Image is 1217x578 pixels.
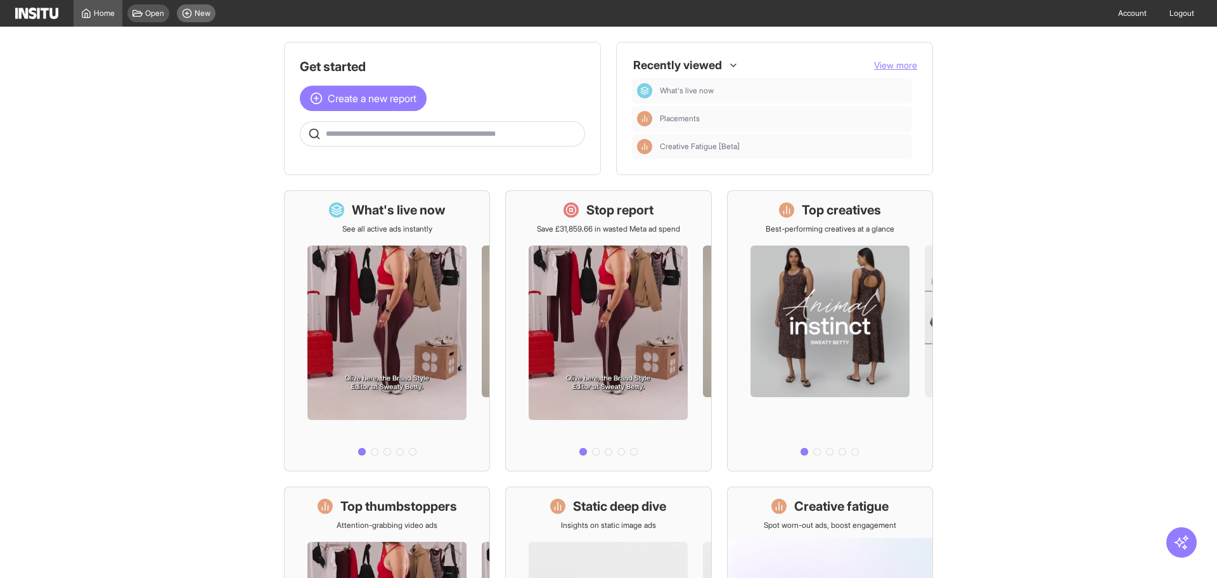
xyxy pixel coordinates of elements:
[874,59,917,72] button: View more
[766,224,894,234] p: Best-performing creatives at a glance
[340,497,457,515] h1: Top thumbstoppers
[660,86,714,96] span: What's live now
[637,83,652,98] div: Dashboard
[561,520,656,530] p: Insights on static image ads
[505,190,711,471] a: Stop reportSave £31,859.66 in wasted Meta ad spend
[337,520,437,530] p: Attention-grabbing video ads
[284,190,490,471] a: What's live nowSee all active ads instantly
[660,141,740,152] span: Creative Fatigue [Beta]
[660,114,700,124] span: Placements
[328,91,416,106] span: Create a new report
[802,201,881,219] h1: Top creatives
[195,8,210,18] span: New
[573,497,666,515] h1: Static deep dive
[874,60,917,70] span: View more
[94,8,115,18] span: Home
[300,58,585,76] h1: Get started
[637,139,652,154] div: Insights
[537,224,680,234] p: Save £31,859.66 in wasted Meta ad spend
[660,141,907,152] span: Creative Fatigue [Beta]
[145,8,164,18] span: Open
[300,86,427,111] button: Create a new report
[660,86,907,96] span: What's live now
[586,201,654,219] h1: Stop report
[15,8,58,19] img: Logo
[727,190,933,471] a: Top creativesBest-performing creatives at a glance
[637,111,652,126] div: Insights
[342,224,432,234] p: See all active ads instantly
[352,201,446,219] h1: What's live now
[660,114,907,124] span: Placements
